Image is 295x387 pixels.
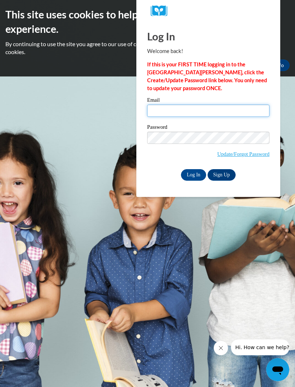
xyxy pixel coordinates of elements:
[147,97,269,105] label: Email
[151,5,172,17] img: Logo brand
[217,151,269,157] a: Update/Forgot Password
[214,341,228,355] iframe: Close message
[147,124,269,132] label: Password
[5,7,290,36] h2: This site uses cookies to help improve your learning experience.
[5,40,290,56] p: By continuing to use the site you agree to our use of cookies. Use the ‘More info’ button to read...
[147,47,269,55] p: Welcome back!
[208,169,236,181] a: Sign Up
[181,169,206,181] input: Log In
[151,5,266,17] a: COX Campus
[231,339,289,355] iframe: Message from company
[147,61,267,91] strong: If this is your FIRST TIME logging in to the [GEOGRAPHIC_DATA][PERSON_NAME], click the Create/Upd...
[147,29,269,44] h1: Log In
[266,358,289,381] iframe: Button to launch messaging window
